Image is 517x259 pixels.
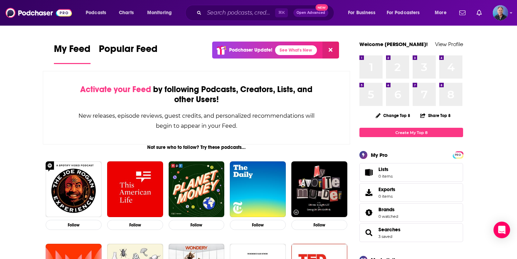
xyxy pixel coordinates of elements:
[86,8,106,18] span: Podcasts
[43,144,350,150] div: Not sure who to follow? Try these podcasts...
[493,222,510,238] div: Open Intercom Messenger
[81,7,115,18] button: open menu
[99,43,158,59] span: Popular Feed
[382,7,430,18] button: open menu
[119,8,134,18] span: Charts
[275,45,317,55] a: See What's New
[169,220,225,230] button: Follow
[435,8,446,18] span: More
[362,168,376,177] span: Lists
[378,166,388,172] span: Lists
[229,47,272,53] p: Podchaser Update!
[378,206,395,213] span: Brands
[54,43,91,59] span: My Feed
[362,208,376,217] a: Brands
[6,6,72,19] img: Podchaser - Follow, Share and Rate Podcasts
[204,7,275,18] input: Search podcasts, credits, & more...
[359,183,463,202] a: Exports
[297,11,325,15] span: Open Advanced
[378,214,398,219] a: 0 watched
[493,5,508,20] img: User Profile
[362,228,376,238] a: Searches
[378,206,398,213] a: Brands
[362,188,376,197] span: Exports
[230,161,286,217] img: The Daily
[343,7,384,18] button: open menu
[107,220,163,230] button: Follow
[169,161,225,217] img: Planet Money
[372,111,414,120] button: Change Top 8
[420,109,451,122] button: Share Top 8
[378,186,395,193] span: Exports
[359,128,463,137] a: Create My Top 8
[378,234,392,239] a: 3 saved
[114,7,138,18] a: Charts
[99,43,158,64] a: Popular Feed
[147,8,172,18] span: Monitoring
[430,7,455,18] button: open menu
[359,223,463,242] span: Searches
[457,7,468,19] a: Show notifications dropdown
[371,152,388,158] div: My Pro
[291,161,347,217] img: My Favorite Murder with Karen Kilgariff and Georgia Hardstark
[107,161,163,217] img: This American Life
[80,84,151,95] span: Activate your Feed
[46,220,102,230] button: Follow
[493,5,508,20] span: Logged in as Andy_ART19
[378,194,395,199] span: 0 items
[192,5,341,21] div: Search podcasts, credits, & more...
[78,111,315,131] div: New releases, episode reviews, guest credits, and personalized recommendations will begin to appe...
[348,8,375,18] span: For Business
[378,226,401,233] a: Searches
[293,9,328,17] button: Open AdvancedNew
[359,203,463,222] span: Brands
[46,161,102,217] img: The Joe Rogan Experience
[78,84,315,105] div: by following Podcasts, Creators, Lists, and other Users!
[435,41,463,47] a: View Profile
[378,174,393,179] span: 0 items
[316,4,328,11] span: New
[291,220,347,230] button: Follow
[359,41,428,47] a: Welcome [PERSON_NAME]!
[493,5,508,20] button: Show profile menu
[54,43,91,64] a: My Feed
[474,7,485,19] a: Show notifications dropdown
[275,8,288,17] span: ⌘ K
[387,8,420,18] span: For Podcasters
[454,152,462,157] a: PRO
[230,220,286,230] button: Follow
[142,7,181,18] button: open menu
[359,163,463,182] a: Lists
[378,166,393,172] span: Lists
